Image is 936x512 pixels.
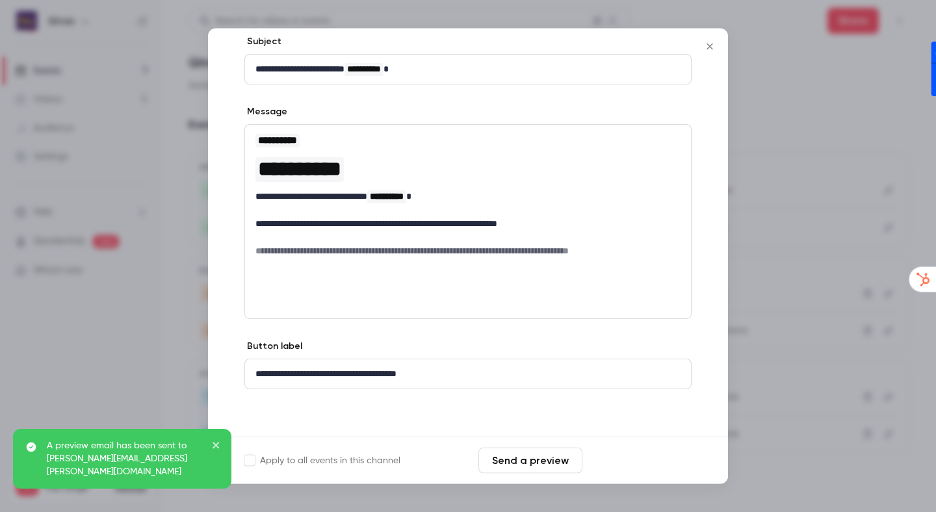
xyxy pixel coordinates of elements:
button: Close [697,34,723,60]
button: Send a preview [478,448,582,474]
label: Message [244,106,287,119]
p: A preview email has been sent to [PERSON_NAME][EMAIL_ADDRESS][PERSON_NAME][DOMAIN_NAME] [47,439,203,478]
div: editor [245,125,691,266]
button: Save changes [588,448,692,474]
div: editor [245,55,691,84]
label: Subject [244,36,281,49]
label: Button label [244,340,302,353]
button: close [212,439,221,455]
div: editor [245,360,691,389]
label: Apply to all events in this channel [244,454,400,467]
